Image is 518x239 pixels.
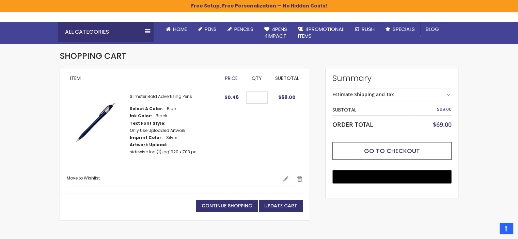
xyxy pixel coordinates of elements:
[60,50,126,62] span: Shopping Cart
[433,120,452,129] span: $69.00
[130,142,167,148] dt: Artwork Upload
[173,25,187,33] span: Home
[264,25,287,39] span: 4Pens 4impact
[130,135,163,140] dt: Imprint Color
[332,142,452,160] button: Go to Checkout
[393,25,415,33] span: Specials
[130,121,166,126] dt: Text Font Style
[293,22,349,44] a: 4PROMOTIONALITEMS
[500,223,513,234] a: Top
[167,106,176,112] dd: Blue
[332,105,415,115] th: Subtotal
[130,113,152,119] dt: Ink Color
[252,75,262,82] span: Qty
[205,25,217,33] span: Pens
[67,94,123,150] img: Slimster Bold-Blue
[259,200,303,212] button: Update Cart
[259,22,293,44] a: 4Pens4impact
[192,22,222,37] a: Pens
[156,113,167,119] dd: Black
[349,22,380,37] a: Rush
[275,75,299,82] span: Subtotal
[298,25,344,39] span: 4PROMOTIONAL ITEMS
[362,25,375,33] span: Rush
[130,149,197,155] dd: 1920 x 703 px.
[420,22,444,37] a: Blog
[196,200,258,212] a: Continue Shopping
[222,22,259,37] a: Pencils
[58,22,154,42] div: All Categories
[278,94,296,101] span: $69.00
[264,202,297,209] span: Update Cart
[332,170,452,184] button: Buy with GPay
[130,149,169,155] a: sidewise log (1).jpg
[332,91,394,98] strong: Estimate Shipping and Tax
[224,94,239,101] span: $0.46
[67,94,130,169] a: Slimster Bold-Blue
[332,119,373,129] strong: Order Total
[234,25,253,33] span: Pencils
[130,128,185,133] dd: Only Use Uploaded Artwork
[437,106,452,112] span: $69.00
[332,73,452,84] strong: Summary
[166,135,177,140] dd: Silver
[130,106,163,112] dt: Select A Color
[426,25,439,33] span: Blog
[160,22,192,37] a: Home
[364,147,420,155] span: Go to Checkout
[67,175,100,181] a: Move to Wishlist
[130,93,192,99] a: Slimster Bold Advertising Pens
[380,22,420,37] a: Specials
[225,75,238,82] span: Price
[70,75,81,82] span: Item
[202,202,252,209] span: Continue Shopping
